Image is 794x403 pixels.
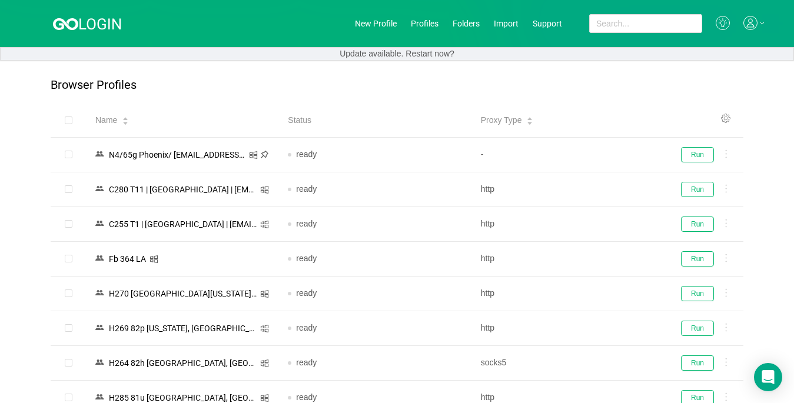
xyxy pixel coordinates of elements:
[681,355,714,371] button: Run
[533,19,562,28] a: Support
[527,116,533,119] i: icon: caret-up
[681,286,714,301] button: Run
[105,321,260,336] div: Н269 82p [US_STATE], [GEOGRAPHIC_DATA]/ [EMAIL_ADDRESS][DOMAIN_NAME]
[260,220,269,229] i: icon: windows
[296,254,317,263] span: ready
[260,359,269,368] i: icon: windows
[453,19,480,28] a: Folders
[471,277,664,311] td: http
[471,138,664,172] td: -
[105,147,249,162] div: N4/65g Phoenix/ [EMAIL_ADDRESS][DOMAIN_NAME]
[288,114,311,126] span: Status
[411,19,438,28] a: Profiles
[122,115,129,124] div: Sort
[589,14,702,33] input: Search...
[527,120,533,124] i: icon: caret-down
[526,115,533,124] div: Sort
[105,286,260,301] div: Н270 [GEOGRAPHIC_DATA][US_STATE]/ [EMAIL_ADDRESS][DOMAIN_NAME]
[150,255,158,264] i: icon: windows
[681,147,714,162] button: Run
[355,19,397,28] a: New Profile
[260,289,269,298] i: icon: windows
[471,311,664,346] td: http
[296,323,317,332] span: ready
[296,358,317,367] span: ready
[249,151,258,159] i: icon: windows
[296,288,317,298] span: ready
[471,242,664,277] td: http
[260,394,269,402] i: icon: windows
[681,251,714,267] button: Run
[481,114,522,126] span: Proxy Type
[260,150,269,159] i: icon: pushpin
[296,219,317,228] span: ready
[681,321,714,336] button: Run
[105,251,150,267] div: Fb 364 LA
[105,355,260,371] div: Н264 82h [GEOGRAPHIC_DATA], [GEOGRAPHIC_DATA]/ [EMAIL_ADDRESS][DOMAIN_NAME]
[105,182,260,197] div: C280 T11 | [GEOGRAPHIC_DATA] | [EMAIL_ADDRESS][DOMAIN_NAME]
[260,185,269,194] i: icon: windows
[51,78,137,92] p: Browser Profiles
[681,217,714,232] button: Run
[105,217,260,232] div: C255 T1 | [GEOGRAPHIC_DATA] | [EMAIL_ADDRESS][DOMAIN_NAME]
[494,19,519,28] a: Import
[296,184,317,194] span: ready
[471,346,664,381] td: socks5
[95,114,117,126] span: Name
[122,120,129,124] i: icon: caret-down
[296,149,317,159] span: ready
[296,392,317,402] span: ready
[754,363,782,391] div: Open Intercom Messenger
[471,172,664,207] td: http
[122,116,129,119] i: icon: caret-up
[471,207,664,242] td: http
[681,182,714,197] button: Run
[260,324,269,333] i: icon: windows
